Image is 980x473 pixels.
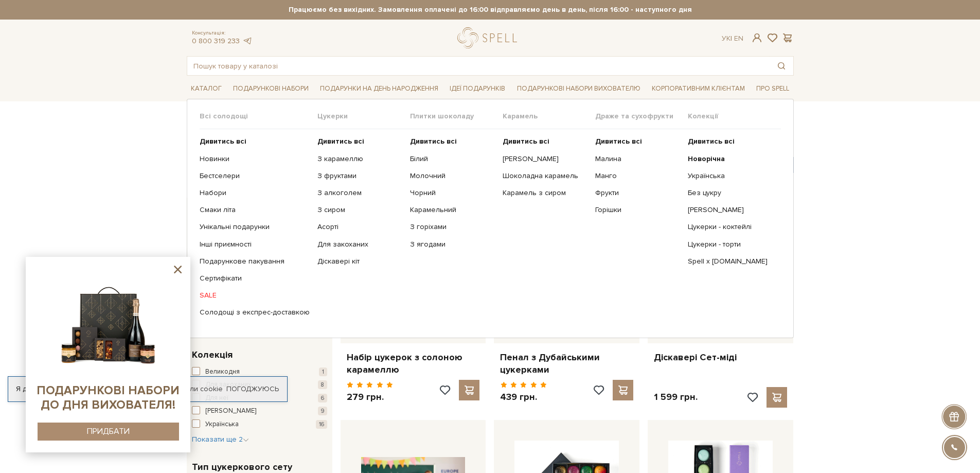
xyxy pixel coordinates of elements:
[752,81,793,97] a: Про Spell
[317,137,364,146] b: Дивитись всі
[347,391,394,403] p: 279 грн.
[316,81,442,97] a: Подарунки на День народження
[318,380,327,389] span: 8
[410,171,495,181] a: Молочний
[205,367,240,377] span: Великодня
[688,137,735,146] b: Дивитись всі
[205,419,239,430] span: Українська
[200,205,310,215] a: Смаки літа
[595,188,680,198] a: Фрукти
[192,37,240,45] a: 0 800 319 233
[503,154,587,164] a: [PERSON_NAME]
[503,171,587,181] a: Шоколадна карамель
[317,171,402,181] a: З фруктами
[200,188,310,198] a: Набори
[688,240,773,249] a: Цукерки - торти
[446,81,509,97] a: Ідеї подарунків
[410,188,495,198] a: Чорний
[410,137,457,146] b: Дивитись всі
[8,384,287,394] div: Я дозволяю [DOMAIN_NAME] використовувати
[688,171,773,181] a: Українська
[200,308,310,317] a: Солодощі з експрес-доставкою
[410,137,495,146] a: Дивитись всі
[200,222,310,232] a: Унікальні подарунки
[730,34,732,43] span: |
[688,154,773,164] a: Новорічна
[317,205,402,215] a: З сиром
[242,37,253,45] a: telegram
[595,171,680,181] a: Манго
[187,81,226,97] a: Каталог
[192,406,327,416] button: [PERSON_NAME] 9
[688,257,773,266] a: Spell x [DOMAIN_NAME]
[513,80,645,97] a: Подарункові набори вихователю
[503,137,549,146] b: Дивитись всі
[688,154,725,163] b: Новорічна
[187,5,794,14] strong: Працюємо без вихідних. Замовлення оплачені до 16:00 відправляємо день в день, після 16:00 - насту...
[500,391,547,403] p: 439 грн.
[200,171,310,181] a: Бестселери
[192,367,327,377] button: Великодня 1
[457,27,522,48] a: logo
[317,240,402,249] a: Для закоханих
[192,435,249,444] span: Показати ще 2
[595,205,680,215] a: Горішки
[688,188,773,198] a: Без цукру
[500,352,633,376] a: Пенал з Дубайськими цукерками
[688,222,773,232] a: Цукерки - коктейлі
[200,137,310,146] a: Дивитись всі
[317,112,410,121] span: Цукерки
[654,391,698,403] p: 1 599 грн.
[688,205,773,215] a: [PERSON_NAME]
[200,154,310,164] a: Новинки
[192,30,253,37] span: Консультація:
[595,137,642,146] b: Дивитись всі
[187,57,770,75] input: Пошук товару у каталозі
[317,137,402,146] a: Дивитись всі
[688,112,780,121] span: Колекції
[347,352,480,376] a: Набір цукерок з солоною карамеллю
[317,257,402,266] a: Діскавері кіт
[318,394,327,402] span: 6
[595,154,680,164] a: Малина
[503,112,595,121] span: Карамель
[503,137,587,146] a: Дивитись всі
[648,80,749,97] a: Корпоративним клієнтам
[192,419,327,430] button: Українська 16
[192,348,233,362] span: Колекція
[200,240,310,249] a: Інші приємності
[410,240,495,249] a: З ягодами
[192,434,249,445] button: Показати ще 2
[200,274,310,283] a: Сертифікати
[688,137,773,146] a: Дивитись всі
[187,99,794,338] div: Каталог
[319,367,327,376] span: 1
[200,291,310,300] a: SALE
[200,257,310,266] a: Подарункове пакування
[722,34,743,43] div: Ук
[317,188,402,198] a: З алкоголем
[176,384,223,393] a: файли cookie
[317,222,402,232] a: Асорті
[595,137,680,146] a: Дивитись всі
[654,352,787,363] a: Діскавері Сет-міді
[205,406,256,416] span: [PERSON_NAME]
[229,81,313,97] a: Подарункові набори
[410,222,495,232] a: З горіхами
[318,407,327,415] span: 9
[734,34,743,43] a: En
[410,205,495,215] a: Карамельний
[595,112,688,121] span: Драже та сухофрукти
[410,154,495,164] a: Білий
[317,154,402,164] a: З карамеллю
[200,137,246,146] b: Дивитись всі
[410,112,503,121] span: Плитки шоколаду
[226,384,279,394] a: Погоджуюсь
[770,57,793,75] button: Пошук товару у каталозі
[316,420,327,429] span: 16
[503,188,587,198] a: Карамель з сиром
[200,112,317,121] span: Всі солодощі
